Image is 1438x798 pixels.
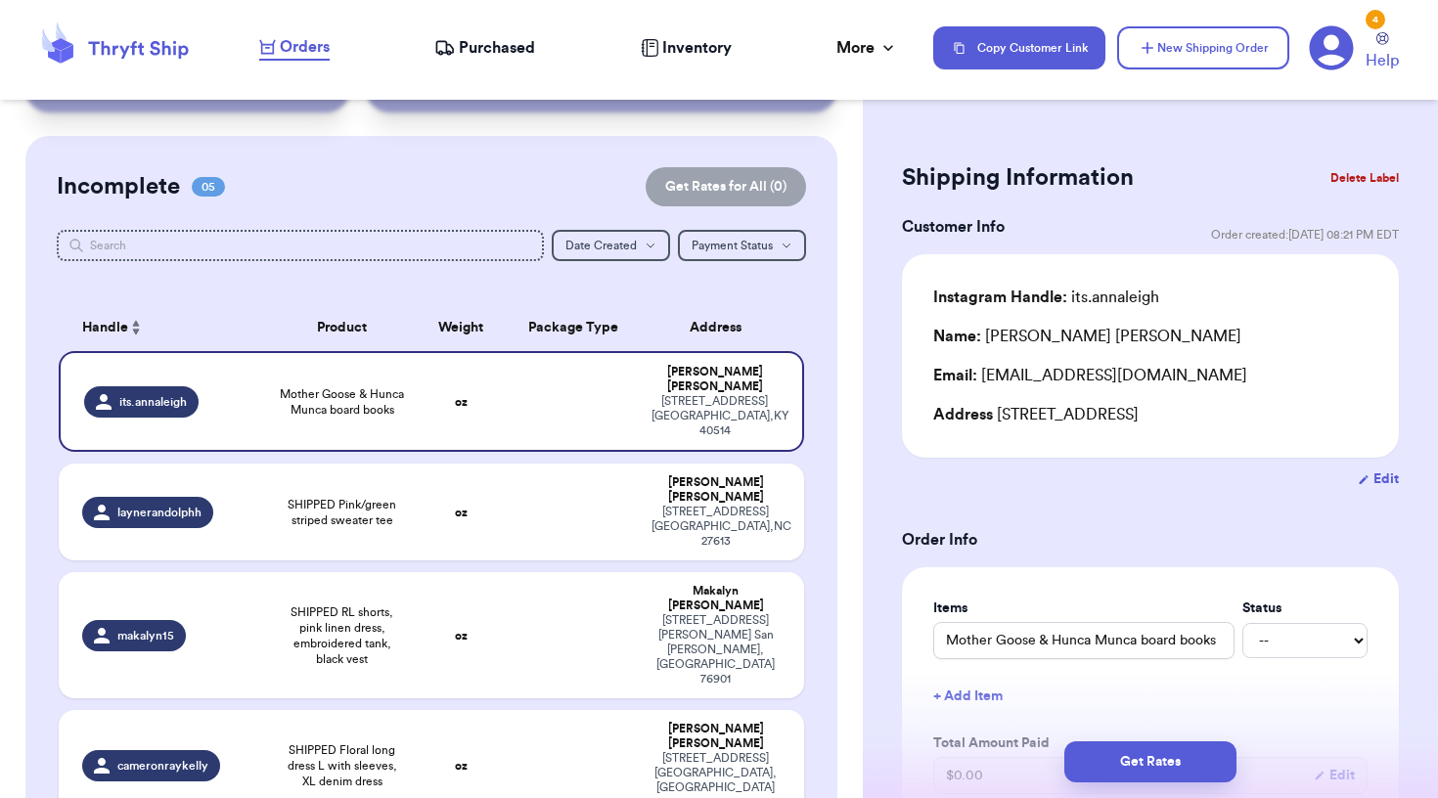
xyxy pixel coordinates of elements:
th: Package Type [506,304,640,351]
button: Sort ascending [128,316,144,339]
span: SHIPPED Floral long dress L with sleeves, XL denim dress [280,742,405,789]
h3: Order Info [902,528,1399,552]
button: Delete Label [1323,156,1407,199]
a: Inventory [641,36,732,60]
button: Payment Status [678,230,806,261]
th: Weight [417,304,506,351]
span: Purchased [459,36,535,60]
div: [PERSON_NAME] [PERSON_NAME] [652,475,780,505]
div: [STREET_ADDRESS] [GEOGRAPHIC_DATA] , KY 40514 [652,394,778,438]
div: [EMAIL_ADDRESS][DOMAIN_NAME] [933,364,1368,387]
div: [STREET_ADDRESS] [GEOGRAPHIC_DATA] , NC 27613 [652,505,780,549]
strong: oz [455,760,468,772]
span: Name: [933,329,981,344]
span: Handle [82,318,128,338]
span: Inventory [662,36,732,60]
div: [STREET_ADDRESS] [933,403,1368,426]
h2: Shipping Information [902,162,1134,194]
strong: oz [455,507,468,518]
div: Makalyn [PERSON_NAME] [652,584,780,613]
div: its.annaleigh [933,286,1159,309]
span: SHIPPED RL shorts, pink linen dress, embroidered tank, black vest [280,604,405,667]
span: Payment Status [692,240,773,251]
span: cameronraykelly [117,758,208,774]
span: Date Created [565,240,637,251]
th: Address [640,304,803,351]
button: New Shipping Order [1117,26,1289,69]
span: Address [933,407,993,422]
button: Get Rates for All (0) [646,167,806,206]
div: [STREET_ADDRESS][PERSON_NAME] San [PERSON_NAME] , [GEOGRAPHIC_DATA] 76901 [652,613,780,687]
button: Get Rates [1064,741,1236,782]
button: + Add Item [925,675,1375,718]
span: its.annaleigh [119,394,187,410]
label: Status [1242,598,1368,618]
span: Mother Goose & Hunca Munca board books [280,386,405,418]
strong: oz [455,396,468,408]
label: Items [933,598,1235,618]
h3: Customer Info [902,215,1005,239]
span: makalyn15 [117,628,174,643]
a: Orders [259,35,330,61]
span: Orders [280,35,330,59]
div: 4 [1366,10,1385,29]
a: Help [1366,32,1399,72]
h2: Incomplete [57,171,180,202]
span: Instagram Handle: [933,289,1067,305]
div: [PERSON_NAME] [PERSON_NAME] [652,365,778,394]
button: Copy Customer Link [933,26,1105,69]
button: Edit [1358,469,1399,489]
a: Purchased [434,36,535,60]
div: [PERSON_NAME] [PERSON_NAME] [652,722,780,751]
span: Email: [933,368,977,383]
button: Date Created [552,230,670,261]
strong: oz [455,630,468,642]
span: laynerandolphh [117,505,202,520]
span: 05 [192,177,225,197]
span: Order created: [DATE] 08:21 PM EDT [1211,227,1399,243]
a: 4 [1309,25,1354,70]
th: Product [268,304,417,351]
input: Search [57,230,543,261]
div: More [836,36,898,60]
span: Help [1366,49,1399,72]
div: [PERSON_NAME] [PERSON_NAME] [933,325,1241,348]
span: SHIPPED Pink/green striped sweater tee [280,497,405,528]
